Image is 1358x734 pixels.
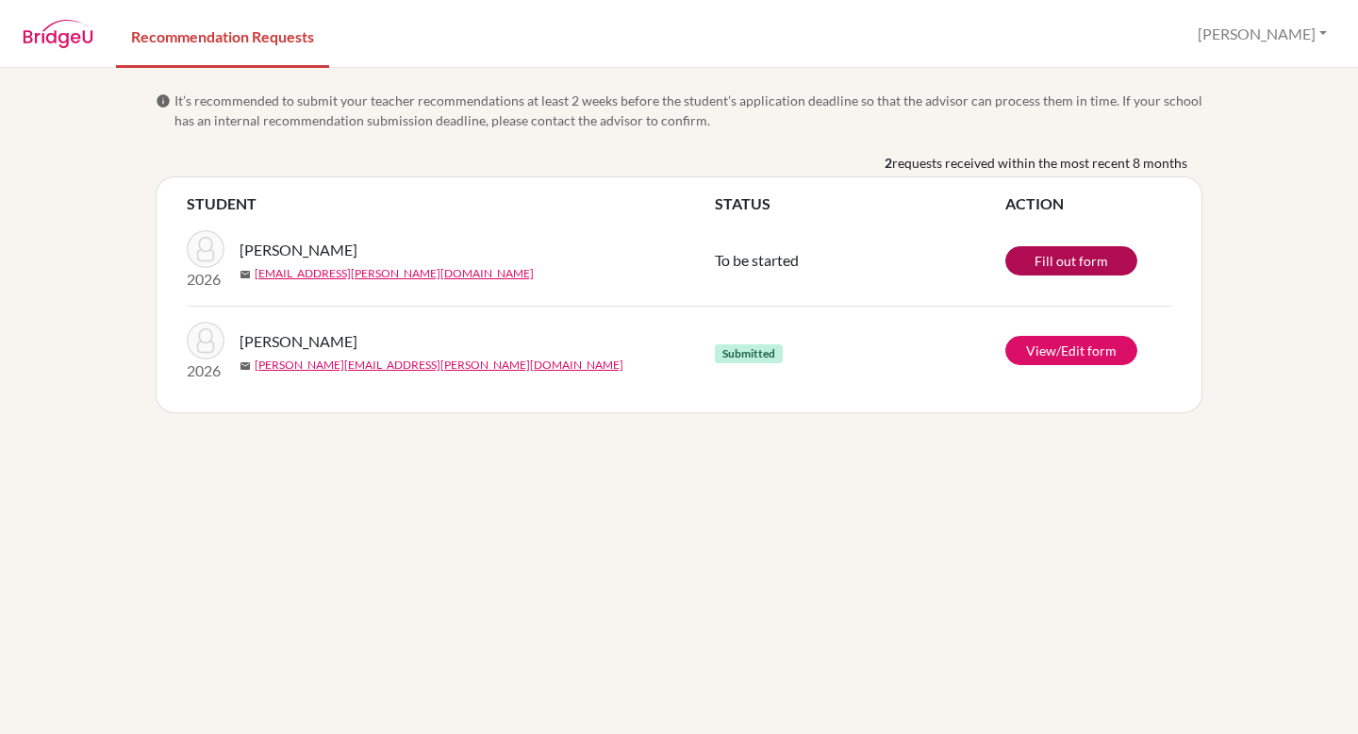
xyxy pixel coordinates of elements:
[892,153,1187,173] span: requests received within the most recent 8 months
[715,344,783,363] span: Submitted
[1005,336,1137,365] a: View/Edit form
[715,251,799,269] span: To be started
[240,239,357,261] span: [PERSON_NAME]
[116,3,329,68] a: Recommendation Requests
[187,322,224,359] img: Andonie, Abraham
[885,153,892,173] b: 2
[174,91,1202,130] span: It’s recommended to submit your teacher recommendations at least 2 weeks before the student’s app...
[240,269,251,280] span: mail
[1005,246,1137,275] a: Fill out form
[187,230,224,268] img: Torres, Arianna
[240,330,357,353] span: [PERSON_NAME]
[187,359,224,382] p: 2026
[715,192,1005,215] th: STATUS
[187,192,715,215] th: STUDENT
[156,93,171,108] span: info
[255,357,623,374] a: [PERSON_NAME][EMAIL_ADDRESS][PERSON_NAME][DOMAIN_NAME]
[1189,16,1335,52] button: [PERSON_NAME]
[187,268,224,291] p: 2026
[255,265,534,282] a: [EMAIL_ADDRESS][PERSON_NAME][DOMAIN_NAME]
[1005,192,1171,215] th: ACTION
[23,20,93,48] img: BridgeU logo
[240,360,251,372] span: mail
